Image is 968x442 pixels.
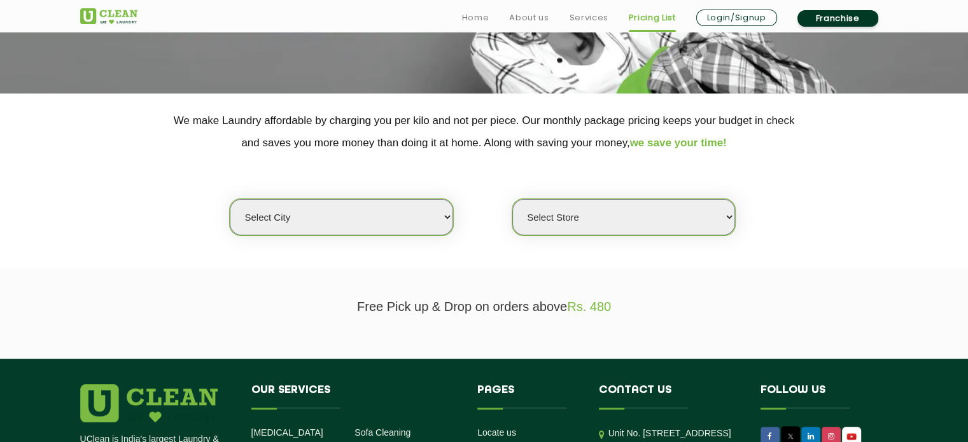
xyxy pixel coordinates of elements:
a: About us [509,10,549,25]
img: UClean Laundry and Dry Cleaning [80,8,137,24]
span: we save your time! [630,137,727,149]
a: Locate us [477,427,516,438]
a: Home [462,10,489,25]
h4: Pages [477,384,580,408]
a: Login/Signup [696,10,777,26]
a: Sofa Cleaning [354,427,410,438]
p: Free Pick up & Drop on orders above [80,300,888,314]
span: Rs. 480 [567,300,611,314]
a: Franchise [797,10,878,27]
a: Pricing List [629,10,676,25]
a: Services [569,10,608,25]
h4: Our Services [251,384,459,408]
h4: Contact us [599,384,741,408]
p: We make Laundry affordable by charging you per kilo and not per piece. Our monthly package pricin... [80,109,888,154]
p: Unit No. [STREET_ADDRESS] [608,426,741,441]
h4: Follow us [761,384,873,408]
img: logo.png [80,384,218,422]
a: [MEDICAL_DATA] [251,427,323,438]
